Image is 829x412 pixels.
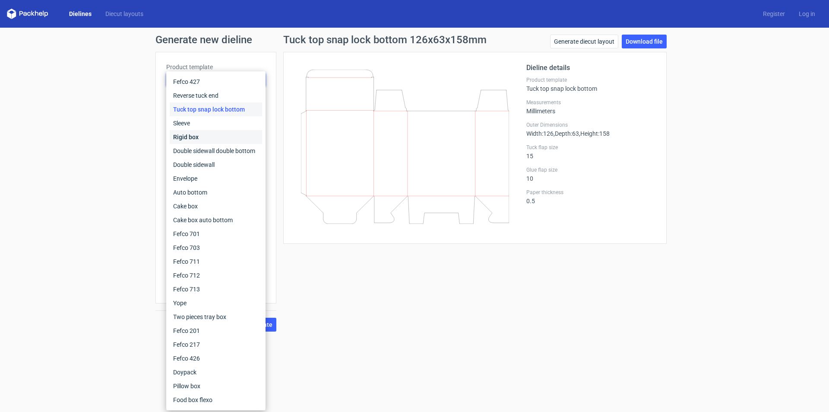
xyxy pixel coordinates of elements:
label: Product template [166,63,266,71]
div: Cake box auto bottom [170,213,262,227]
div: Rigid box [170,130,262,144]
a: Diecut layouts [98,10,150,18]
div: Auto bottom [170,185,262,199]
div: Fefco 426 [170,351,262,365]
h1: Tuck top snap lock bottom 126x63x158mm [283,35,487,45]
div: Yope [170,296,262,310]
div: Fefco 217 [170,338,262,351]
div: Two pieces tray box [170,310,262,324]
div: 0.5 [526,189,656,204]
div: Fefco 703 [170,241,262,255]
div: Fefco 201 [170,324,262,338]
div: Tuck top snap lock bottom [526,77,656,92]
div: Tuck top snap lock bottom [170,102,262,116]
span: , Depth : 63 [554,130,579,137]
label: Paper thickness [526,189,656,196]
div: Reverse tuck end [170,89,262,102]
div: Fefco 713 [170,282,262,296]
label: Tuck flap size [526,144,656,151]
a: Download file [622,35,667,48]
a: Generate diecut layout [550,35,618,48]
a: Register [756,10,792,18]
div: 15 [526,144,656,160]
div: Double sidewall [170,158,262,172]
div: Food box flexo [170,393,262,407]
div: Fefco 712 [170,268,262,282]
div: Envelope [170,172,262,185]
div: Doypack [170,365,262,379]
h1: Generate new dieline [155,35,674,45]
div: Fefco 427 [170,75,262,89]
div: Sleeve [170,116,262,130]
div: 10 [526,166,656,182]
div: Fefco 701 [170,227,262,241]
label: Outer Dimensions [526,121,656,128]
div: Cake box [170,199,262,213]
label: Measurements [526,99,656,106]
a: Log in [792,10,822,18]
div: Pillow box [170,379,262,393]
span: , Height : 158 [579,130,610,137]
div: Double sidewall double bottom [170,144,262,158]
div: Fefco 711 [170,255,262,268]
label: Glue flap size [526,166,656,173]
h2: Dieline details [526,63,656,73]
span: Width : 126 [526,130,554,137]
label: Product template [526,77,656,83]
div: Millimeters [526,99,656,115]
a: Dielines [62,10,98,18]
